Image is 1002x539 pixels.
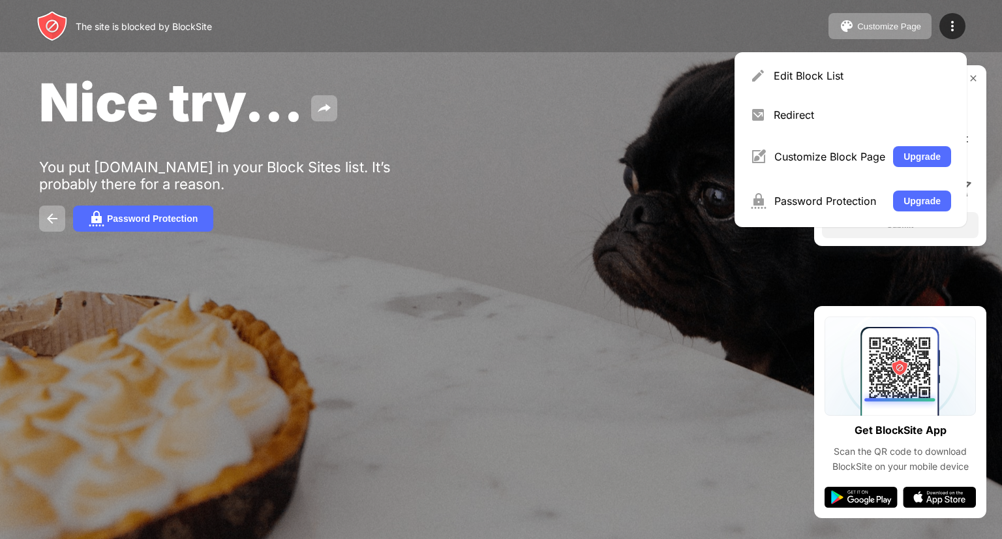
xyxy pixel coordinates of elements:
img: qrcode.svg [825,316,976,416]
img: app-store.svg [903,487,976,508]
img: share.svg [316,100,332,116]
div: Redirect [774,108,951,121]
span: Nice try... [39,70,303,134]
img: menu-icon.svg [945,18,960,34]
div: Get BlockSite App [855,421,947,440]
div: The site is blocked by BlockSite [76,21,212,32]
img: menu-password.svg [750,193,767,209]
button: Upgrade [893,146,951,167]
img: back.svg [44,211,60,226]
div: Customize Block Page [774,150,885,163]
img: menu-redirect.svg [750,107,766,123]
img: rate-us-close.svg [968,73,979,84]
img: menu-customize.svg [750,149,767,164]
div: Password Protection [107,213,198,224]
button: Customize Page [828,13,932,39]
button: Password Protection [73,206,213,232]
img: pallet.svg [839,18,855,34]
button: Upgrade [893,191,951,211]
div: Edit Block List [774,69,951,82]
img: password.svg [89,211,104,226]
div: Customize Page [857,22,921,31]
img: header-logo.svg [37,10,68,42]
div: Password Protection [774,194,885,208]
div: You put [DOMAIN_NAME] in your Block Sites list. It’s probably there for a reason. [39,159,442,192]
img: google-play.svg [825,487,898,508]
img: menu-pencil.svg [750,68,766,84]
div: Scan the QR code to download BlockSite on your mobile device [825,444,976,474]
